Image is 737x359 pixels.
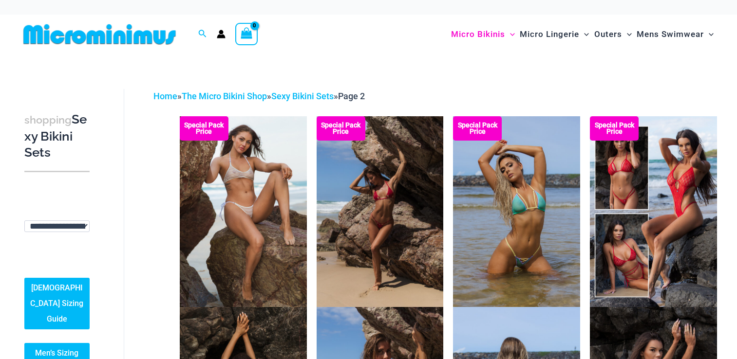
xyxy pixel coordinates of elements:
[594,22,622,47] span: Outers
[449,19,517,49] a: Micro BikinisMenu ToggleMenu Toggle
[338,91,365,101] span: Page 2
[704,22,714,47] span: Menu Toggle
[24,278,90,329] a: [DEMOGRAPHIC_DATA] Sizing Guide
[453,116,580,306] img: Kaia Electric Green 305 Top 445 Thong 04
[153,91,365,101] span: » » »
[180,116,307,306] img: Tide Lines White 350 Halter Top 470 Thong 05
[451,22,505,47] span: Micro Bikinis
[180,122,228,135] b: Special Pack Price
[271,91,334,101] a: Sexy Bikini Sets
[622,22,632,47] span: Menu Toggle
[217,30,226,38] a: Account icon link
[317,122,365,135] b: Special Pack Price
[24,220,90,232] select: wpc-taxonomy-pa_fabric-type-746009
[453,122,502,135] b: Special Pack Price
[24,111,90,161] h3: Sexy Bikini Sets
[505,22,515,47] span: Menu Toggle
[198,28,207,40] a: Search icon link
[447,18,718,51] nav: Site Navigation
[24,114,72,126] span: shopping
[590,122,639,135] b: Special Pack Price
[590,116,717,306] img: Collection Pack
[634,19,716,49] a: Mens SwimwearMenu ToggleMenu Toggle
[520,22,579,47] span: Micro Lingerie
[235,23,258,45] a: View Shopping Cart, empty
[517,19,591,49] a: Micro LingerieMenu ToggleMenu Toggle
[317,116,444,306] img: Hurricane Red 3277 Tri Top 4277 Thong Bottom 05
[592,19,634,49] a: OutersMenu ToggleMenu Toggle
[153,91,177,101] a: Home
[637,22,704,47] span: Mens Swimwear
[19,23,180,45] img: MM SHOP LOGO FLAT
[579,22,589,47] span: Menu Toggle
[182,91,267,101] a: The Micro Bikini Shop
